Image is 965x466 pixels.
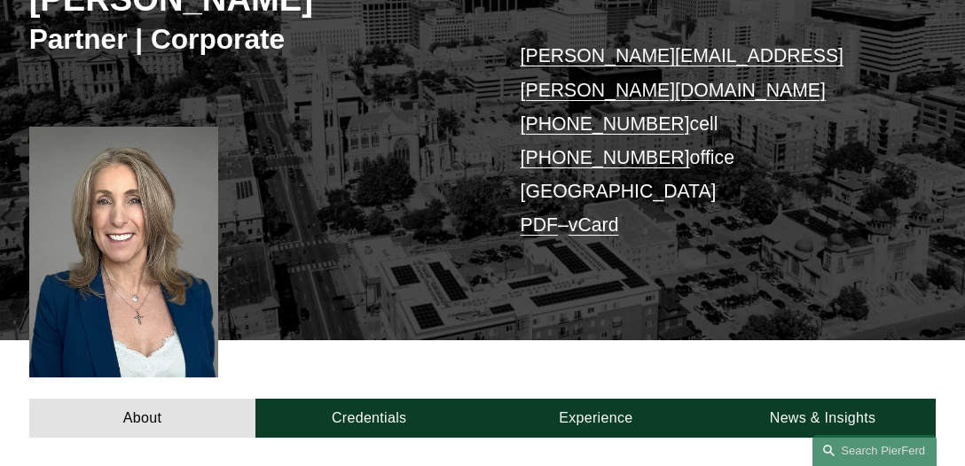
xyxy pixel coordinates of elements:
[569,214,619,235] a: vCard
[521,214,558,235] a: PDF
[29,399,256,438] a: About
[521,147,690,167] a: [PHONE_NUMBER]
[29,22,482,57] h3: Partner | Corporate
[255,399,482,438] a: Credentials
[521,45,843,99] a: [PERSON_NAME][EMAIL_ADDRESS][PERSON_NAME][DOMAIN_NAME]
[482,399,710,438] a: Experience
[710,399,937,438] a: News & Insights
[521,39,898,242] p: cell office [GEOGRAPHIC_DATA] –
[521,113,690,134] a: [PHONE_NUMBER]
[812,435,937,466] a: Search this site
